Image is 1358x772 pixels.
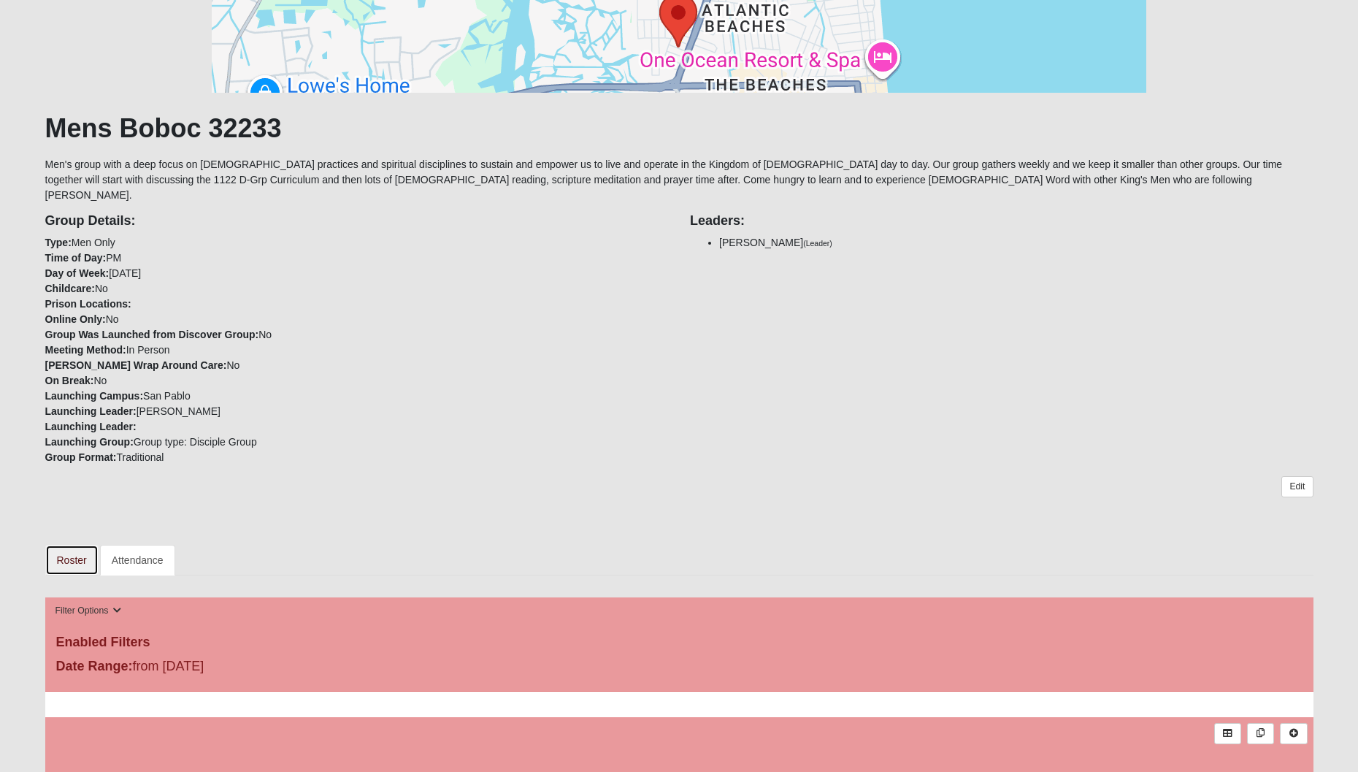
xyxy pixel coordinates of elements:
[45,344,126,356] strong: Meeting Method:
[1280,723,1307,744] a: Alt+N
[45,545,99,576] a: Roster
[45,252,107,264] strong: Time of Day:
[45,283,95,294] strong: Childcare:
[690,213,1313,229] h4: Leaders:
[56,635,1303,651] h4: Enabled Filters
[1281,476,1313,497] a: Edit
[45,329,259,340] strong: Group Was Launched from Discover Group:
[1247,723,1274,744] a: Merge Records into Merge Template
[45,405,137,417] strong: Launching Leader:
[45,112,1313,144] h1: Mens Boboc 32233
[1214,723,1241,744] a: Export to Excel
[45,421,137,432] strong: Launching Leader:
[45,451,117,463] strong: Group Format:
[803,239,832,248] small: (Leader)
[34,203,680,465] div: Men Only PM [DATE] No No No In Person No No San Pablo [PERSON_NAME] Group type: Disciple Group Tr...
[45,436,134,448] strong: Launching Group:
[719,235,1313,251] li: [PERSON_NAME]
[45,298,131,310] strong: Prison Locations:
[45,375,94,386] strong: On Break:
[45,390,144,402] strong: Launching Campus:
[45,313,106,325] strong: Online Only:
[56,657,133,676] label: Date Range:
[100,545,175,576] a: Attendance
[45,237,72,248] strong: Type:
[45,657,468,680] div: from [DATE]
[45,359,227,371] strong: [PERSON_NAME] Wrap Around Care:
[45,213,669,229] h4: Group Details:
[51,603,126,619] button: Filter Options
[45,267,110,279] strong: Day of Week:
